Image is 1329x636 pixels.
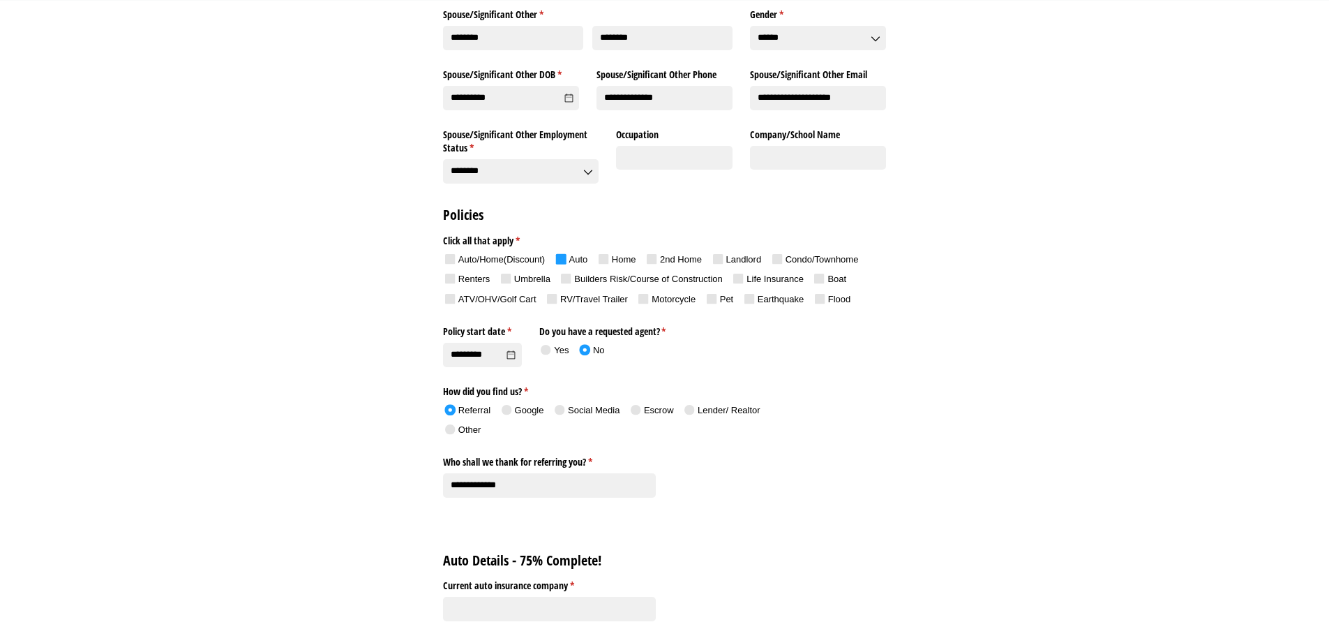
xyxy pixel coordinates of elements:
div: Life Insurance [746,273,804,286]
div: Pet [720,293,734,306]
div: Home [612,253,636,266]
div: Boat [827,273,846,286]
h2: Policies [443,205,885,225]
div: RV/​Travel Trailer [560,293,628,306]
label: Spouse/​Significant Other Email [750,64,886,82]
div: Lender/​ Realtor [698,404,760,417]
div: Flood [828,293,851,306]
div: Yes [554,344,569,357]
div: Umbrella [514,273,550,286]
label: Spouse/​Significant Other Employment Status [443,123,598,155]
label: Spouse/​Significant Other Phone [596,64,733,82]
div: Builders Risk/​Course of Construction [574,273,722,286]
input: First [443,26,583,50]
div: Social Media [568,404,620,417]
legend: How did you find us? [443,380,790,398]
div: Landlord [726,253,762,266]
label: Who shall we thank for referring you? [443,451,656,469]
div: Renters [458,273,490,286]
label: Spouse/​Significant Other DOB [443,64,579,82]
div: Escrow [644,404,674,417]
div: No [593,344,605,357]
legend: Do you have a requested agent? [539,320,675,339]
div: Other [458,424,481,436]
label: Current auto insurance company [443,575,656,593]
label: Gender [750,3,886,22]
div: Google [515,404,544,417]
div: Motorcycle [652,293,696,306]
div: checkbox-group [443,252,885,311]
div: Earthquake [758,293,804,306]
input: Last [592,26,733,50]
label: Occupation [616,123,733,141]
label: Policy start date [443,320,521,339]
div: ATV/​OHV/​Golf Cart [458,293,536,306]
div: Auto [569,253,588,266]
legend: Spouse/​Significant Other [443,3,733,22]
div: 2nd Home [660,253,702,266]
h2: Auto Details - 75% Complete! [443,551,885,570]
div: Referral [458,404,490,417]
label: Company/​School Name [750,123,886,141]
div: Condo/​Townhome [786,253,859,266]
legend: Click all that apply [443,230,885,248]
div: Auto/​Home(Discount) [458,253,545,266]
